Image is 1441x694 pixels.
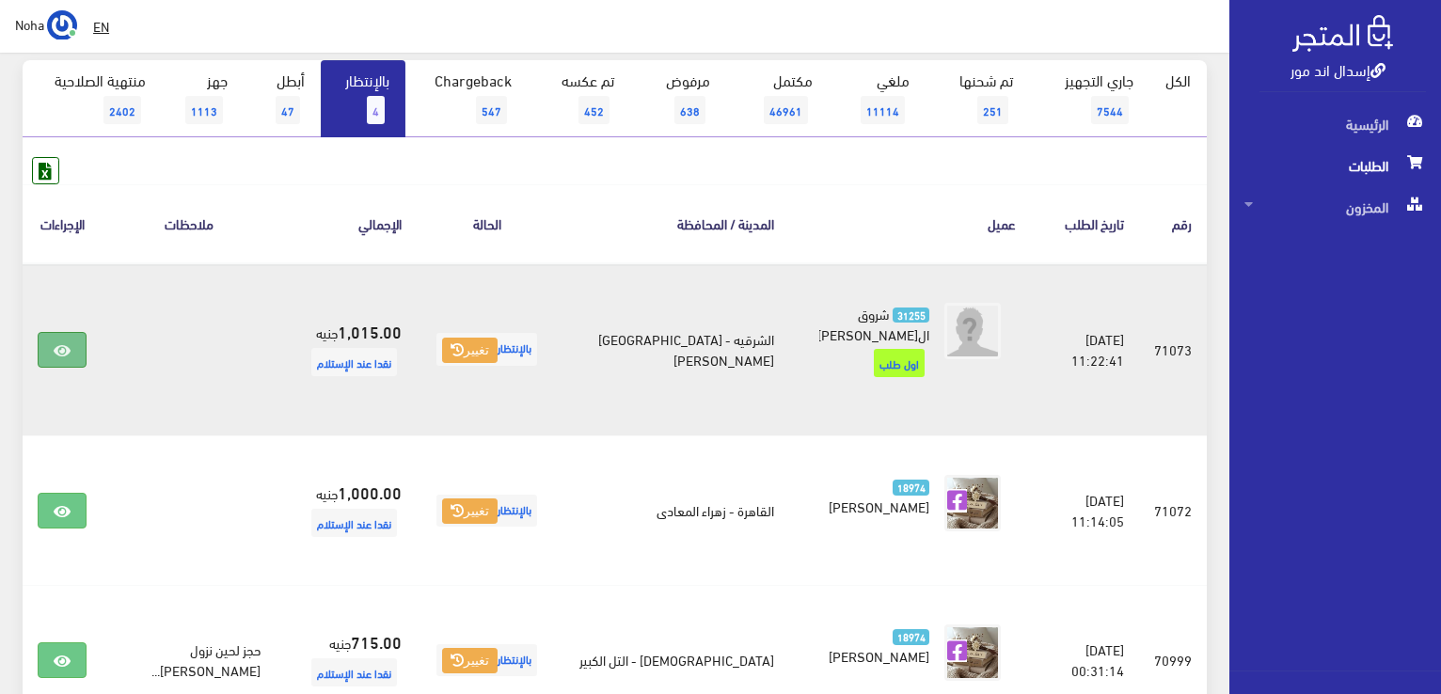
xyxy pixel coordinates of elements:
[1244,186,1426,228] span: المخزون
[1149,60,1207,100] a: الكل
[1292,15,1393,52] img: .
[893,308,929,323] span: 31255
[162,60,244,137] a: جهز1113
[436,644,537,677] span: بالإنتظار
[436,333,537,366] span: بالإنتظار
[276,184,417,262] th: اﻹجمالي
[1229,186,1441,228] a: المخزون
[819,475,929,516] a: 18974 [PERSON_NAME]
[321,60,405,137] a: بالإنتظار4
[103,96,141,124] span: 2402
[819,303,929,344] a: 31255 شروق ال[PERSON_NAME]
[311,658,397,686] span: نقدا عند الإستلام
[1291,55,1386,83] a: إسدال اند مور
[1091,96,1129,124] span: 7544
[817,300,929,347] span: شروق ال[PERSON_NAME]
[338,319,402,343] strong: 1,015.00
[1139,435,1207,585] td: 71072
[557,435,789,585] td: القاهرة - زهراء المعادى
[861,96,905,124] span: 11114
[15,12,44,36] span: Noha
[893,629,929,645] span: 18974
[1031,263,1139,436] td: [DATE] 11:22:41
[764,96,808,124] span: 46961
[1139,184,1207,262] th: رقم
[311,348,397,376] span: نقدا عند الإستلام
[1244,103,1426,145] span: الرئيسية
[578,96,610,124] span: 452
[93,14,109,38] u: EN
[557,184,789,262] th: المدينة / المحافظة
[47,10,77,40] img: ...
[276,96,300,124] span: 47
[86,9,117,43] a: EN
[367,96,385,124] span: 4
[977,96,1008,124] span: 251
[311,509,397,537] span: نقدا عند الإستلام
[185,96,223,124] span: 1113
[1229,103,1441,145] a: الرئيسية
[442,648,498,674] button: تغيير
[442,498,498,525] button: تغيير
[276,263,417,436] td: جنيه
[244,60,321,137] a: أبطل47
[926,60,1029,137] a: تم شحنها251
[102,184,276,262] th: ملاحظات
[944,624,1001,681] img: picture
[15,9,77,39] a: ... Noha
[789,184,1031,262] th: عميل
[351,629,402,654] strong: 715.00
[944,303,1001,359] img: avatar.png
[276,435,417,585] td: جنيه
[405,60,528,137] a: Chargeback547
[893,480,929,496] span: 18974
[436,495,537,528] span: بالإنتظار
[726,60,829,137] a: مكتمل46961
[1139,263,1207,436] td: 71073
[1031,184,1139,262] th: تاريخ الطلب
[1031,435,1139,585] td: [DATE] 11:14:05
[829,493,929,519] span: [PERSON_NAME]
[674,96,705,124] span: 638
[442,338,498,364] button: تغيير
[338,480,402,504] strong: 1,000.00
[557,263,789,436] td: الشرقيه - [GEOGRAPHIC_DATA][PERSON_NAME]
[829,642,929,669] span: [PERSON_NAME]
[1244,145,1426,186] span: الطلبات
[1229,145,1441,186] a: الطلبات
[476,96,507,124] span: 547
[528,60,630,137] a: تم عكسه452
[944,475,1001,531] img: picture
[829,60,926,137] a: ملغي11114
[630,60,726,137] a: مرفوض638
[417,184,557,262] th: الحالة
[819,624,929,666] a: 18974 [PERSON_NAME]
[23,60,162,137] a: منتهية الصلاحية2402
[874,349,925,377] span: اول طلب
[23,184,102,262] th: الإجراءات
[1029,60,1150,137] a: جاري التجهيز7544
